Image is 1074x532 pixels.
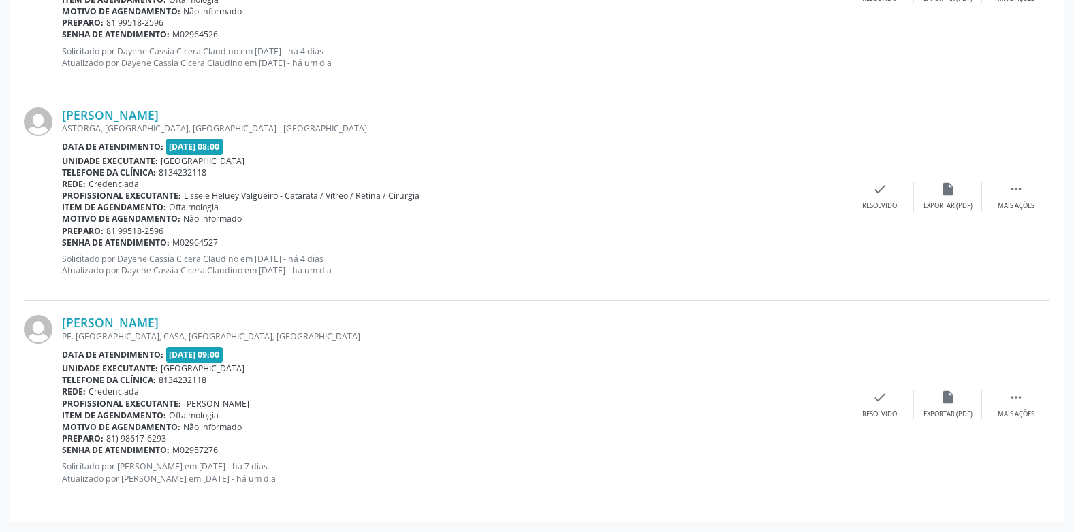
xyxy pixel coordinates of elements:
span: 81 99518-2596 [106,17,163,29]
img: img [24,107,52,136]
span: [DATE] 08:00 [166,139,223,154]
b: Data de atendimento: [62,141,163,152]
span: Não informado [183,421,242,433]
p: Solicitado por [PERSON_NAME] em [DATE] - há 7 dias Atualizado por [PERSON_NAME] em [DATE] - há um... [62,461,846,484]
a: [PERSON_NAME] [62,315,159,330]
div: PE. [GEOGRAPHIC_DATA], CASA, [GEOGRAPHIC_DATA], [GEOGRAPHIC_DATA] [62,331,846,342]
span: Oftalmologia [169,201,219,213]
span: Credenciada [89,386,139,397]
span: Lissele Heluey Valgueiro - Catarata / Vitreo / Retina / Cirurgia [184,190,420,201]
b: Motivo de agendamento: [62,213,180,225]
span: Oftalmologia [169,410,219,421]
i:  [1009,390,1024,405]
b: Preparo: [62,433,104,444]
span: M02964526 [172,29,218,40]
div: ASTORGA, [GEOGRAPHIC_DATA], [GEOGRAPHIC_DATA] - [GEOGRAPHIC_DATA] [62,122,846,134]
span: 8134232118 [159,167,206,178]
div: Mais ações [998,410,1034,419]
b: Rede: [62,386,86,397]
i: check [872,182,887,197]
i: insert_drive_file [941,182,955,197]
i: insert_drive_file [941,390,955,405]
span: [DATE] 09:00 [166,347,223,363]
span: 8134232118 [159,374,206,386]
b: Senha de atendimento: [62,444,170,456]
span: [GEOGRAPHIC_DATA] [161,155,244,167]
span: Credenciada [89,178,139,190]
b: Preparo: [62,17,104,29]
span: [PERSON_NAME] [184,398,249,410]
b: Unidade executante: [62,155,158,167]
b: Senha de atendimento: [62,29,170,40]
span: M02964527 [172,237,218,248]
b: Item de agendamento: [62,410,166,421]
b: Telefone da clínica: [62,374,156,386]
div: Resolvido [862,410,897,419]
b: Motivo de agendamento: [62,421,180,433]
p: Solicitado por Dayene Cassia Cicera Claudino em [DATE] - há 4 dias Atualizado por Dayene Cassia C... [62,46,846,69]
b: Data de atendimento: [62,349,163,361]
div: Exportar (PDF) [923,201,973,211]
b: Profissional executante: [62,398,181,410]
b: Senha de atendimento: [62,237,170,248]
span: [GEOGRAPHIC_DATA] [161,363,244,374]
span: M02957276 [172,444,218,456]
span: Não informado [183,213,242,225]
b: Preparo: [62,225,104,237]
b: Item de agendamento: [62,201,166,213]
i:  [1009,182,1024,197]
span: Não informado [183,5,242,17]
b: Profissional executante: [62,190,181,201]
div: Resolvido [862,201,897,211]
img: img [24,315,52,344]
span: 81) 98617-6293 [106,433,166,444]
b: Motivo de agendamento: [62,5,180,17]
a: [PERSON_NAME] [62,107,159,122]
span: 81 99518-2596 [106,225,163,237]
div: Mais ações [998,201,1034,211]
b: Telefone da clínica: [62,167,156,178]
b: Rede: [62,178,86,190]
b: Unidade executante: [62,363,158,374]
i: check [872,390,887,405]
p: Solicitado por Dayene Cassia Cicera Claudino em [DATE] - há 4 dias Atualizado por Dayene Cassia C... [62,253,846,276]
div: Exportar (PDF) [923,410,973,419]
